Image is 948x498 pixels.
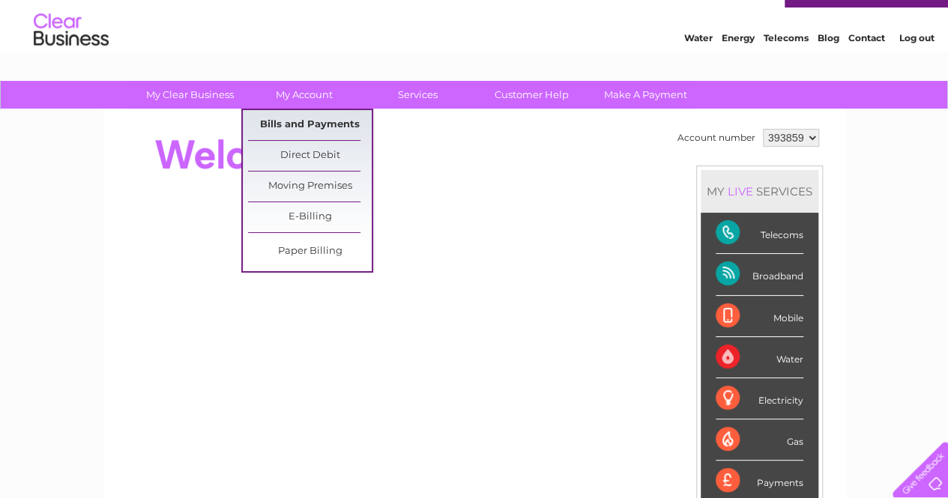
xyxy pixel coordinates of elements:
[674,125,759,151] td: Account number
[248,237,372,267] a: Paper Billing
[764,64,809,75] a: Telecoms
[716,419,803,461] div: Gas
[848,64,885,75] a: Contact
[248,171,372,201] a: Moving Premises
[121,8,829,73] div: Clear Business is a trading name of Verastar Limited (registered in [GEOGRAPHIC_DATA] No. 3667643...
[684,64,713,75] a: Water
[722,64,755,75] a: Energy
[356,81,480,109] a: Services
[128,81,252,109] a: My Clear Business
[701,170,818,213] div: MY SERVICES
[470,81,594,109] a: Customer Help
[818,64,839,75] a: Blog
[716,296,803,337] div: Mobile
[716,213,803,254] div: Telecoms
[716,378,803,419] div: Electricity
[899,64,934,75] a: Log out
[248,202,372,232] a: E-Billing
[716,337,803,378] div: Water
[665,7,769,26] a: 0333 014 3131
[725,184,756,198] div: LIVE
[248,141,372,171] a: Direct Debit
[242,81,366,109] a: My Account
[33,39,109,85] img: logo.png
[584,81,707,109] a: Make A Payment
[716,254,803,295] div: Broadband
[248,110,372,140] a: Bills and Payments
